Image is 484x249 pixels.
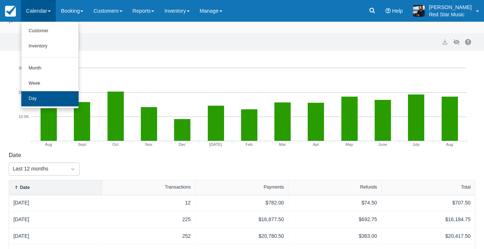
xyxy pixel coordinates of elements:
div: Total [461,185,471,190]
a: Inventory [21,39,79,54]
p: [PERSON_NAME] [429,4,472,11]
tspan: July [413,142,420,147]
tspan: Feb [246,142,253,147]
div: Refunds [360,185,377,190]
div: Payments [264,185,284,190]
tspan: May [346,142,353,147]
div: $16,877.50 [200,216,284,223]
div: $20,780.50 [200,232,284,240]
div: Date [20,185,30,190]
label: Date [9,151,24,160]
tspan: Oct [113,142,119,147]
a: Month [21,61,79,76]
a: Week [21,76,79,91]
tspan: Mar [279,142,286,147]
img: checkfront-main-nav-mini-logo.png [5,6,16,17]
div: $20,417.50 [386,232,471,240]
tspan: Sept [78,142,87,147]
div: Transactions [165,185,191,190]
a: Customer [21,24,79,39]
div: Last 12 months [13,165,63,173]
div: 225 [106,216,190,223]
tspan: June [379,142,387,147]
div: 252 [106,232,190,240]
a: [DATE] [13,199,29,207]
ul: Calendar [21,22,79,109]
div: 12 [106,199,190,207]
a: [DATE] [13,216,29,223]
tspan: Aug [45,142,52,147]
tspan: 30.0K [19,66,29,70]
span: Help [392,8,403,14]
p: Red Star Music [429,11,472,18]
tspan: Apr [313,142,319,147]
div: $74.50 [293,199,377,207]
div: $16,184.75 [386,216,471,223]
button: export [441,38,449,46]
i: Help [386,8,391,13]
div: $782.00 [200,199,284,207]
tspan: [DATE] [210,142,222,147]
tspan: 20.0K [19,90,29,94]
a: [DATE] [13,232,29,240]
tspan: Dec [179,142,186,147]
a: Day [21,91,79,106]
div: $363.00 [293,232,377,240]
div: $692.75 [293,216,377,223]
img: A1 [413,5,425,17]
span: Dropdown icon [69,165,76,173]
tspan: Aug [446,142,453,147]
tspan: Nov [146,142,153,147]
tspan: 10.0K [19,114,29,119]
div: $707.50 [386,199,471,207]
